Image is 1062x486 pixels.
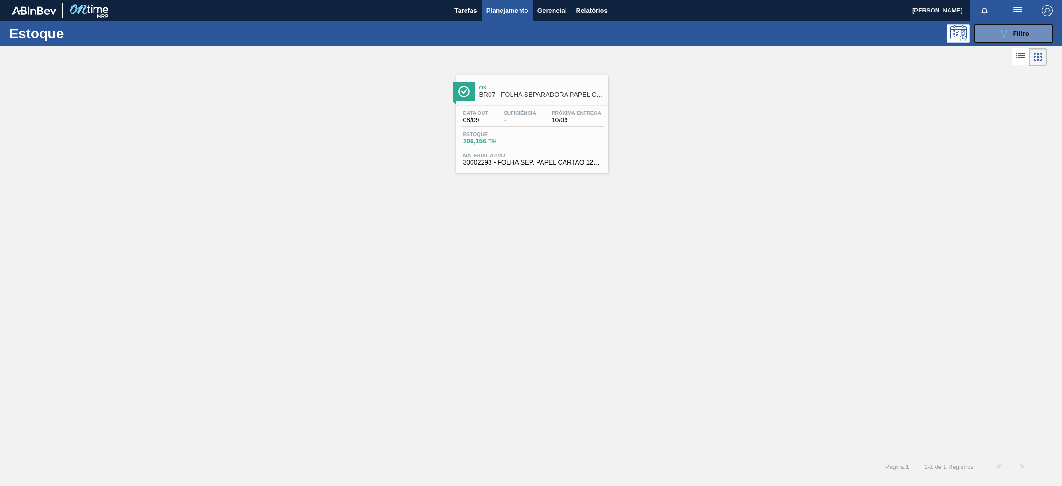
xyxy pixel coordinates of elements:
span: Suficiência [504,110,536,116]
span: 1 - 1 de 1 Registros [923,463,973,470]
span: Estoque [463,131,528,137]
span: 10/09 [552,117,602,124]
img: TNhmsLtSVTkK8tSr43FrP2fwEKptu5GPRR3wAAAABJRU5ErkJggg== [12,6,56,15]
h1: Estoque [9,28,151,39]
span: Página : 1 [885,463,909,470]
img: Logout [1042,5,1053,16]
span: 106,156 TH [463,138,528,145]
span: Gerencial [537,5,567,16]
button: Filtro [974,24,1053,43]
div: Visão em Lista [1012,48,1029,66]
span: Ok [479,85,604,90]
span: BR07 - FOLHA SEPARADORA PAPEL CARTÃO [479,91,604,98]
button: > [1010,455,1033,478]
span: 30002293 - FOLHA SEP. PAPEL CARTAO 1200x1000M 350g [463,159,602,166]
div: Pogramando: nenhum usuário selecionado [947,24,970,43]
span: - [504,117,536,124]
div: Visão em Cards [1029,48,1047,66]
span: 08/09 [463,117,489,124]
span: Data out [463,110,489,116]
span: Filtro [1013,30,1029,37]
span: Planejamento [486,5,528,16]
button: < [987,455,1010,478]
img: Ícone [458,86,470,97]
span: Próxima Entrega [552,110,602,116]
span: Tarefas [454,5,477,16]
span: Material ativo [463,153,602,158]
a: ÍconeOkBR07 - FOLHA SEPARADORA PAPEL CARTÃOData out08/09Suficiência-Próxima Entrega10/09Estoque10... [449,68,613,173]
button: Notificações [970,4,999,17]
span: Relatórios [576,5,608,16]
img: userActions [1012,5,1023,16]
